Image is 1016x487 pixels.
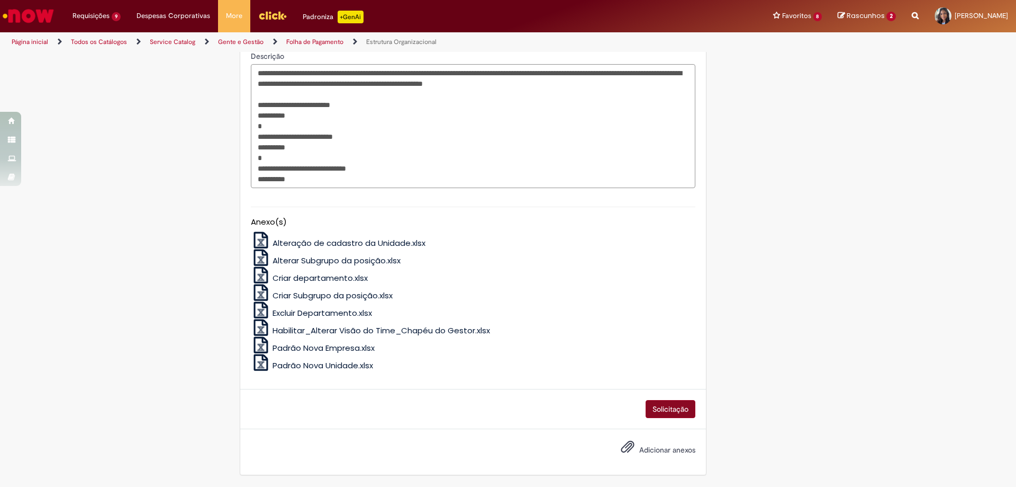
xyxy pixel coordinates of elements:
span: Despesas Corporativas [137,11,210,21]
a: Service Catalog [150,38,195,46]
span: Padrão Nova Unidade.xlsx [273,360,373,371]
a: Padrão Nova Empresa.xlsx [251,342,375,353]
img: click_logo_yellow_360x200.png [258,7,287,23]
span: Alteração de cadastro da Unidade.xlsx [273,237,425,249]
span: 2 [886,12,896,21]
div: Padroniza [303,11,364,23]
button: Adicionar anexos [618,437,637,462]
img: ServiceNow [1,5,56,26]
a: Criar Subgrupo da posição.xlsx [251,290,393,301]
span: Habilitar_Alterar Visão do Time_Chapéu do Gestor.xlsx [273,325,490,336]
a: Excluir Departamento.xlsx [251,307,373,318]
textarea: Descrição [251,64,695,188]
a: Padrão Nova Unidade.xlsx [251,360,374,371]
span: 8 [813,12,822,21]
span: Alterar Subgrupo da posição.xlsx [273,255,401,266]
button: Solicitação [646,400,695,418]
span: 9 [112,12,121,21]
span: Rascunhos [847,11,885,21]
span: Criar departamento.xlsx [273,272,368,284]
a: Alteração de cadastro da Unidade.xlsx [251,237,426,249]
span: Requisições [72,11,110,21]
a: Criar departamento.xlsx [251,272,368,284]
a: Rascunhos [838,11,896,21]
ul: Trilhas de página [8,32,669,52]
span: Criar Subgrupo da posição.xlsx [273,290,393,301]
span: Favoritos [782,11,811,21]
p: +GenAi [338,11,364,23]
span: More [226,11,242,21]
span: Padrão Nova Empresa.xlsx [273,342,375,353]
span: Excluir Departamento.xlsx [273,307,372,318]
a: Todos os Catálogos [71,38,127,46]
span: [PERSON_NAME] [955,11,1008,20]
a: Página inicial [12,38,48,46]
a: Habilitar_Alterar Visão do Time_Chapéu do Gestor.xlsx [251,325,491,336]
a: Alterar Subgrupo da posição.xlsx [251,255,401,266]
span: Descrição [251,51,286,61]
h5: Anexo(s) [251,218,695,227]
a: Folha de Pagamento [286,38,343,46]
a: Estrutura Organizacional [366,38,437,46]
span: Adicionar anexos [639,445,695,455]
a: Gente e Gestão [218,38,264,46]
